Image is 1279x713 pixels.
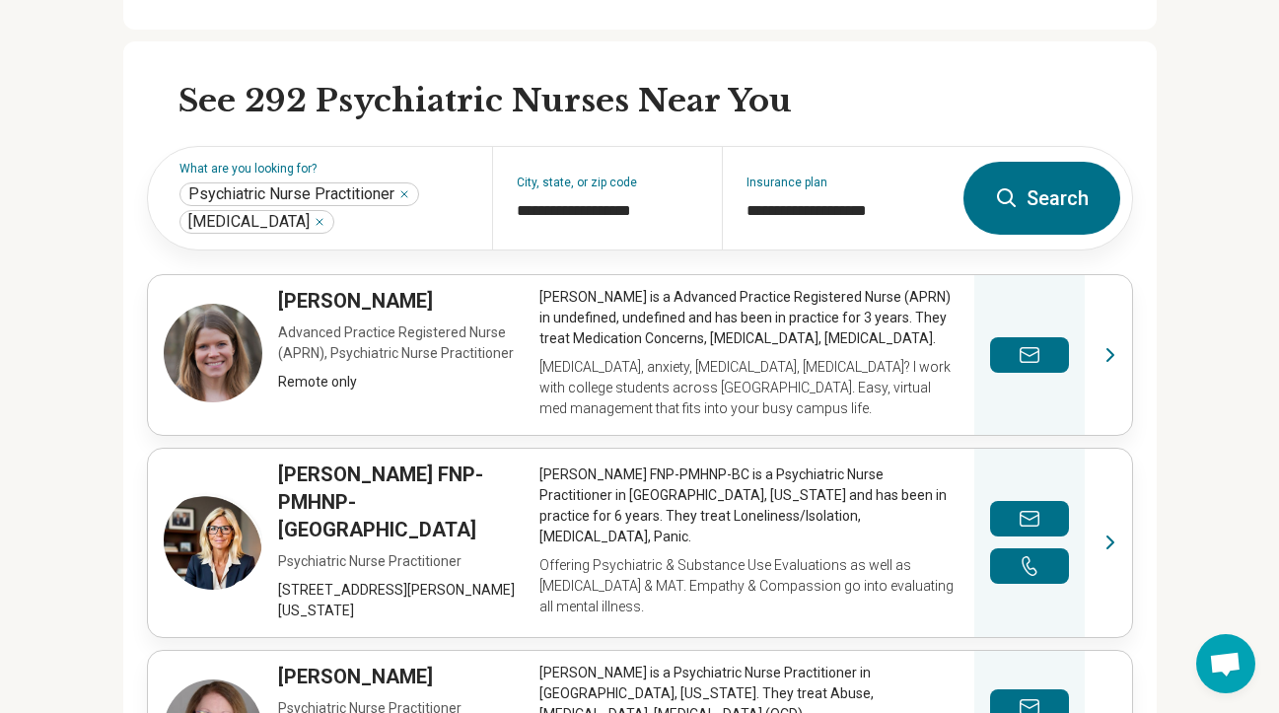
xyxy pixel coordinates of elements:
[178,81,1133,122] h2: See 292 Psychiatric Nurses Near You
[179,163,468,175] label: What are you looking for?
[990,548,1069,584] button: Make a phone call
[963,162,1120,235] button: Search
[188,184,394,204] span: Psychiatric Nurse Practitioner
[990,337,1069,373] button: Send a message
[398,188,410,200] button: Psychiatric Nurse Practitioner
[188,212,310,232] span: [MEDICAL_DATA]
[314,216,325,228] button: Psychiatrist
[1196,634,1255,693] a: Open chat
[990,501,1069,536] button: Send a message
[179,210,334,234] div: Psychiatrist
[179,182,419,206] div: Psychiatric Nurse Practitioner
